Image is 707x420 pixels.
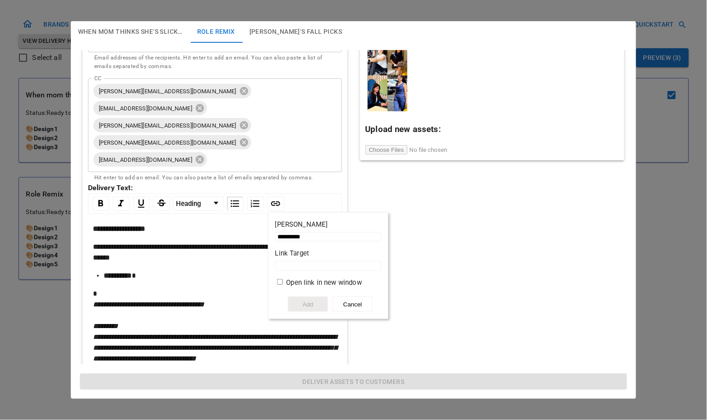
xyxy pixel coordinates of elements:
div: Strikethrough [153,196,170,211]
h3: Upload new assets: [365,123,619,136]
div: rdw-list-control [225,196,266,211]
div: Unordered [227,196,244,211]
div: rdw-block-control [172,196,225,211]
div: [PERSON_NAME][EMAIL_ADDRESS][DOMAIN_NAME] [93,84,251,98]
input: Open link in new window [277,279,283,285]
a: Block Type [174,197,223,210]
label: [PERSON_NAME] [275,219,381,230]
label: Link Target [275,248,381,259]
button: When mom thinks she’s slick… [71,21,190,43]
button: [PERSON_NAME]’s Fall Picks [242,21,349,43]
div: [PERSON_NAME][EMAIL_ADDRESS][DOMAIN_NAME] [93,135,251,150]
div: Italic [113,196,129,211]
div: rdw-inline-control [91,196,172,211]
img: Asset file [368,39,408,111]
div: [EMAIL_ADDRESS][DOMAIN_NAME] [93,101,207,115]
button: Add [288,297,328,312]
div: Link [268,196,284,211]
span: [PERSON_NAME][EMAIL_ADDRESS][DOMAIN_NAME] [93,120,242,131]
span: [EMAIL_ADDRESS][DOMAIN_NAME] [93,103,198,114]
div: [EMAIL_ADDRESS][DOMAIN_NAME] [93,152,207,167]
p: Hit enter to add an email. You can also paste a list of emails separated by commas. [94,173,336,183]
div: Underline [133,196,150,211]
div: rdw-link-control [266,196,286,211]
div: rdw-toolbar [88,193,342,214]
button: Role Remix [190,21,242,43]
span: [PERSON_NAME][EMAIL_ADDRESS][DOMAIN_NAME] [93,137,242,148]
strong: Delivery Text: [88,183,133,192]
label: CC [94,74,101,82]
span: [EMAIL_ADDRESS][DOMAIN_NAME] [93,155,198,165]
div: rdw-editor [93,224,337,375]
div: Ordered [247,196,264,211]
div: rdw-dropdown [173,196,224,211]
span: Open link in new window [286,278,362,287]
div: Bold [92,196,109,211]
div: [PERSON_NAME][EMAIL_ADDRESS][DOMAIN_NAME] [93,118,251,132]
span: [PERSON_NAME][EMAIL_ADDRESS][DOMAIN_NAME] [93,86,242,96]
p: Email addresses of the recipients. Hit enter to add an email. You can also paste a list of emails... [94,54,336,72]
div: rdw-wrapper [88,193,342,382]
button: Cancel [333,297,373,312]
